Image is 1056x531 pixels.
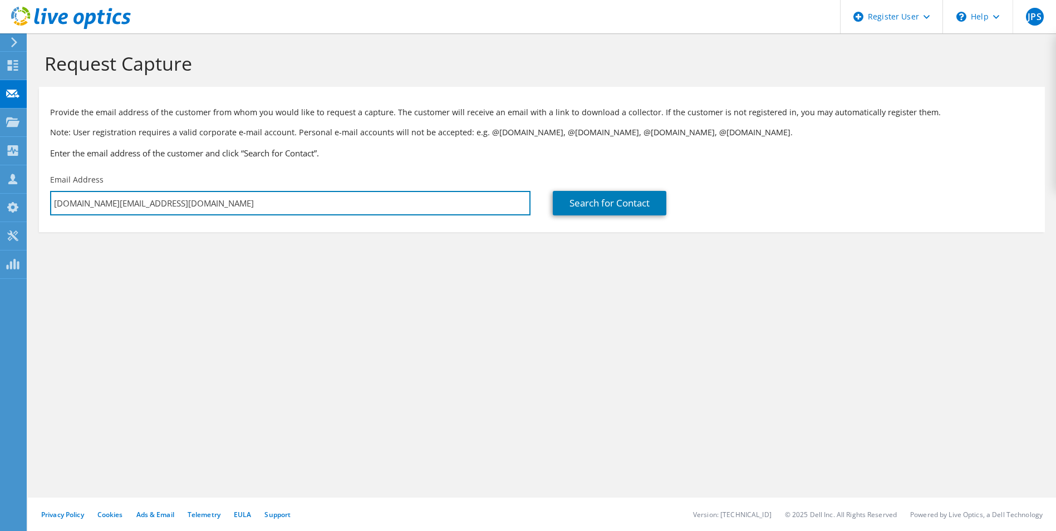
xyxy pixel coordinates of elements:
[136,510,174,519] a: Ads & Email
[264,510,291,519] a: Support
[693,510,772,519] li: Version: [TECHNICAL_ID]
[41,510,84,519] a: Privacy Policy
[50,126,1034,139] p: Note: User registration requires a valid corporate e-mail account. Personal e-mail accounts will ...
[50,106,1034,119] p: Provide the email address of the customer from whom you would like to request a capture. The cust...
[97,510,123,519] a: Cookies
[234,510,251,519] a: EULA
[50,147,1034,159] h3: Enter the email address of the customer and click “Search for Contact”.
[50,174,104,185] label: Email Address
[553,191,666,215] a: Search for Contact
[956,12,966,22] svg: \n
[188,510,220,519] a: Telemetry
[910,510,1043,519] li: Powered by Live Optics, a Dell Technology
[1026,8,1044,26] span: JPS
[785,510,897,519] li: © 2025 Dell Inc. All Rights Reserved
[45,52,1034,75] h1: Request Capture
